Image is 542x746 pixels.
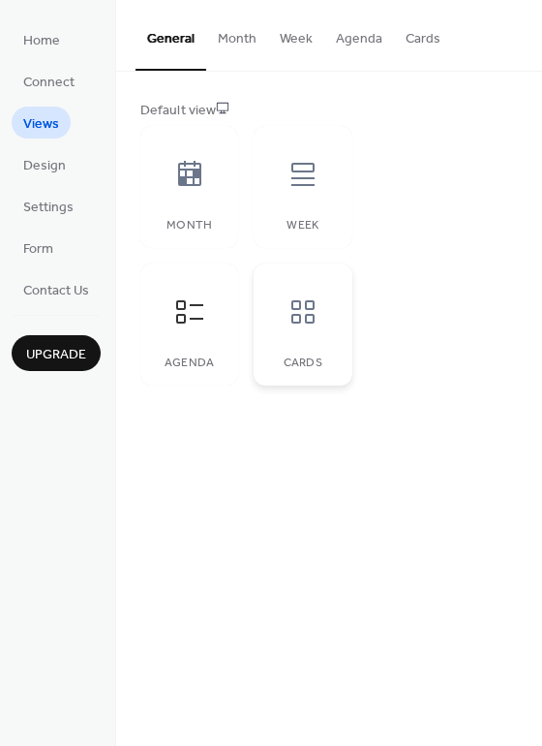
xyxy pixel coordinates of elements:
span: Views [23,114,59,135]
div: Month [160,219,219,233]
span: Connect [23,73,75,93]
span: Upgrade [26,345,86,365]
div: Cards [273,357,332,370]
div: Agenda [160,357,219,370]
a: Design [12,148,77,180]
span: Design [23,156,66,176]
a: Form [12,232,65,264]
a: Home [12,23,72,55]
span: Form [23,239,53,260]
a: Views [12,107,71,139]
a: Contact Us [12,273,101,305]
button: Upgrade [12,335,101,371]
span: Contact Us [23,281,89,301]
span: Settings [23,198,74,218]
div: Week [273,219,332,233]
div: Default view [140,101,514,121]
a: Connect [12,65,86,97]
a: Settings [12,190,85,222]
span: Home [23,31,60,51]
